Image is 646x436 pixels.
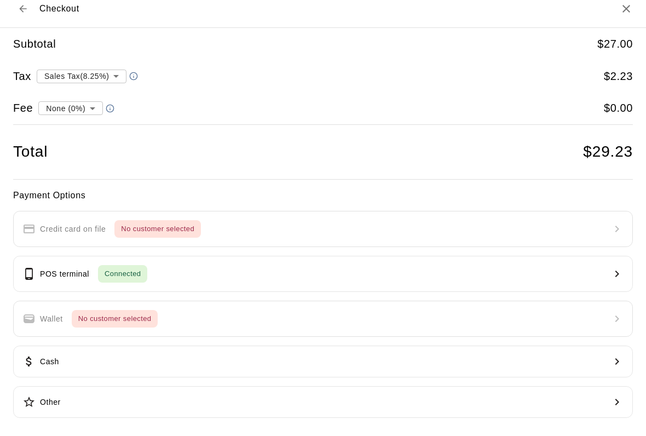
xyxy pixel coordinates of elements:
span: Connected [98,268,147,280]
h5: $ 2.23 [604,69,633,84]
button: Close [620,2,633,15]
button: POS terminalConnected [13,256,633,292]
h5: Tax [13,69,31,84]
button: Cash [13,346,633,377]
p: Other [40,397,61,408]
p: Cash [40,356,59,368]
div: None (0%) [38,98,103,118]
h4: $ 29.23 [583,142,633,162]
h4: Total [13,142,48,162]
h5: Fee [13,101,33,116]
button: Other [13,386,633,418]
h5: Subtotal [13,37,56,51]
h5: $ 0.00 [604,101,633,116]
div: Sales Tax ( 8.25 %) [37,66,126,86]
p: POS terminal [40,268,89,280]
h6: Payment Options [13,188,633,203]
h5: $ 27.00 [597,37,633,51]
